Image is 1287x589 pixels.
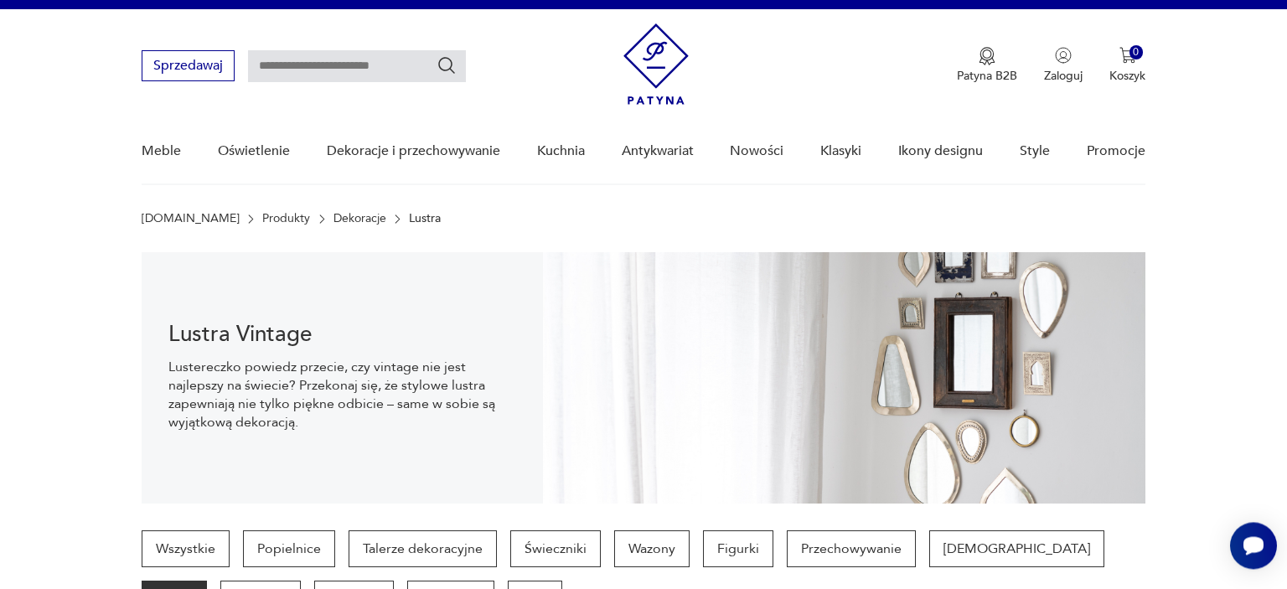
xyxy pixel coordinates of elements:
[1109,68,1145,84] p: Koszyk
[979,47,995,65] img: Ikona medalu
[142,50,235,81] button: Sprzedawaj
[1020,119,1050,183] a: Style
[142,530,230,567] a: Wszystkie
[349,530,497,567] a: Talerze dekoracyjne
[142,212,240,225] a: [DOMAIN_NAME]
[243,530,335,567] a: Popielnice
[1087,119,1145,183] a: Promocje
[787,530,916,567] a: Przechowywanie
[510,530,601,567] a: Świeczniki
[168,358,516,431] p: Lustereczko powiedz przecie, czy vintage nie jest najlepszy na świecie? Przekonaj się, że stylowe...
[168,324,516,344] h1: Lustra Vintage
[142,119,181,183] a: Meble
[1044,68,1083,84] p: Zaloguj
[820,119,861,183] a: Klasyki
[1119,47,1136,64] img: Ikona koszyka
[537,119,585,183] a: Kuchnia
[1044,47,1083,84] button: Zaloguj
[622,119,694,183] a: Antykwariat
[929,530,1104,567] a: [DEMOGRAPHIC_DATA]
[262,212,310,225] a: Produkty
[614,530,690,567] a: Wazony
[327,119,500,183] a: Dekoracje i przechowywanie
[437,55,457,75] button: Szukaj
[957,47,1017,84] button: Patyna B2B
[409,212,441,225] p: Lustra
[543,252,1145,504] img: Lustra
[1230,522,1277,569] iframe: Smartsupp widget button
[218,119,290,183] a: Oświetlenie
[898,119,983,183] a: Ikony designu
[957,47,1017,84] a: Ikona medaluPatyna B2B
[957,68,1017,84] p: Patyna B2B
[142,61,235,73] a: Sprzedawaj
[703,530,773,567] a: Figurki
[623,23,689,105] img: Patyna - sklep z meblami i dekoracjami vintage
[1129,45,1144,59] div: 0
[1055,47,1072,64] img: Ikonka użytkownika
[333,212,386,225] a: Dekoracje
[730,119,783,183] a: Nowości
[1109,47,1145,84] button: 0Koszyk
